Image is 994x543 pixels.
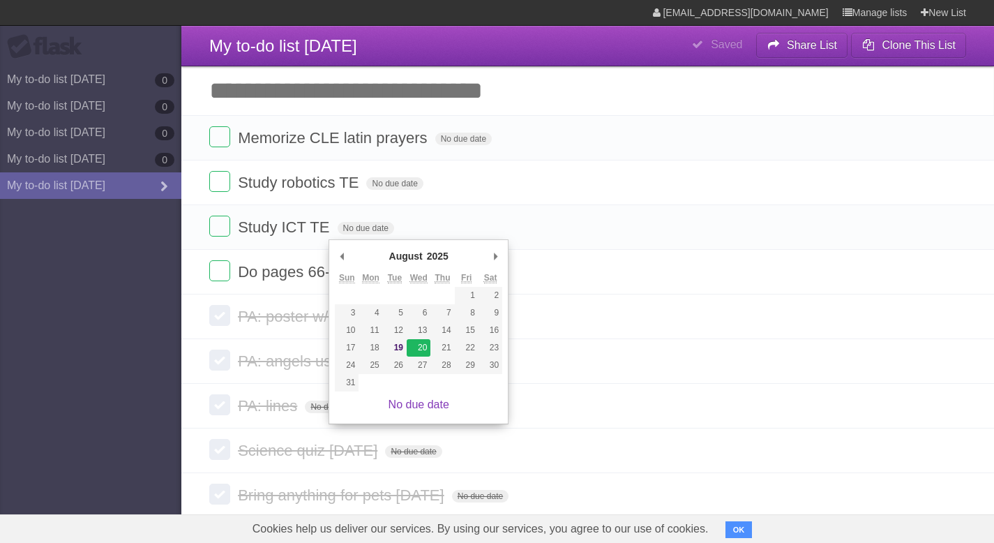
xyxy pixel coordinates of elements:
span: Do pages 66-68 of math book [238,263,444,281]
span: No due date [305,401,361,413]
abbr: Saturday [484,273,497,283]
button: 30 [479,357,502,374]
button: 6 [407,304,430,322]
button: 10 [335,322,359,339]
button: Previous Month [335,246,349,267]
button: 24 [335,357,359,374]
label: Done [209,305,230,326]
label: Done [209,216,230,237]
a: No due date [389,399,449,410]
label: Done [209,126,230,147]
abbr: Tuesday [388,273,402,283]
button: 11 [359,322,382,339]
span: PA: poster w/ all elements [238,308,418,325]
b: 0 [155,126,174,140]
span: Cookies help us deliver our services. By using our services, you agree to our use of cookies. [239,515,723,543]
button: 16 [479,322,502,339]
button: 19 [383,339,407,357]
b: Saved [711,38,742,50]
span: Study robotics TE [238,174,362,191]
button: 23 [479,339,502,357]
button: 2 [479,287,502,304]
button: 9 [479,304,502,322]
label: Done [209,260,230,281]
span: Bring anything for pets [DATE] [238,486,448,504]
button: Share List [756,33,848,58]
button: 31 [335,374,359,392]
button: 12 [383,322,407,339]
label: Done [209,484,230,505]
abbr: Sunday [339,273,355,283]
b: Share List [787,39,837,51]
button: 5 [383,304,407,322]
button: 28 [430,357,454,374]
div: Flask [7,34,91,59]
button: 27 [407,357,430,374]
span: No due date [385,445,442,458]
span: Science quiz [DATE] [238,442,381,459]
label: Done [209,439,230,460]
b: 0 [155,100,174,114]
span: Study ICT TE [238,218,333,236]
span: PA: angels using lines [238,352,391,370]
button: 20 [407,339,430,357]
span: PA: lines [238,397,301,415]
span: No due date [366,177,423,190]
span: My to-do list [DATE] [209,36,357,55]
abbr: Thursday [435,273,450,283]
button: 8 [455,304,479,322]
button: 17 [335,339,359,357]
button: 1 [455,287,479,304]
span: No due date [338,222,394,235]
button: 14 [430,322,454,339]
button: 3 [335,304,359,322]
b: Clone This List [882,39,956,51]
abbr: Monday [362,273,379,283]
abbr: Friday [461,273,472,283]
label: Done [209,171,230,192]
button: 26 [383,357,407,374]
abbr: Wednesday [410,273,428,283]
span: No due date [435,133,492,145]
button: 22 [455,339,479,357]
div: 2025 [425,246,451,267]
button: 4 [359,304,382,322]
button: 15 [455,322,479,339]
span: No due date [452,490,509,503]
label: Done [209,394,230,415]
button: 7 [430,304,454,322]
button: Next Month [488,246,502,267]
button: OK [725,521,753,538]
button: 18 [359,339,382,357]
label: Done [209,350,230,371]
span: Memorize CLE latin prayers [238,129,430,147]
button: 25 [359,357,382,374]
button: 13 [407,322,430,339]
button: Clone This List [851,33,966,58]
b: 0 [155,73,174,87]
button: 21 [430,339,454,357]
button: 29 [455,357,479,374]
div: August [387,246,425,267]
b: 0 [155,153,174,167]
